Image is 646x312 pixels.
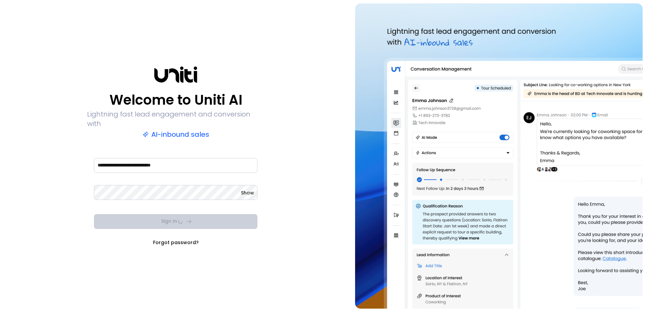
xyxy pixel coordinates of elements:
[153,239,199,246] a: Forgot password?
[143,130,209,139] p: AI-inbound sales
[87,109,264,128] p: Lightning fast lead engagement and conversion with
[241,189,254,196] button: Show
[355,3,643,309] img: auth-hero.png
[109,92,242,108] p: Welcome to Uniti AI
